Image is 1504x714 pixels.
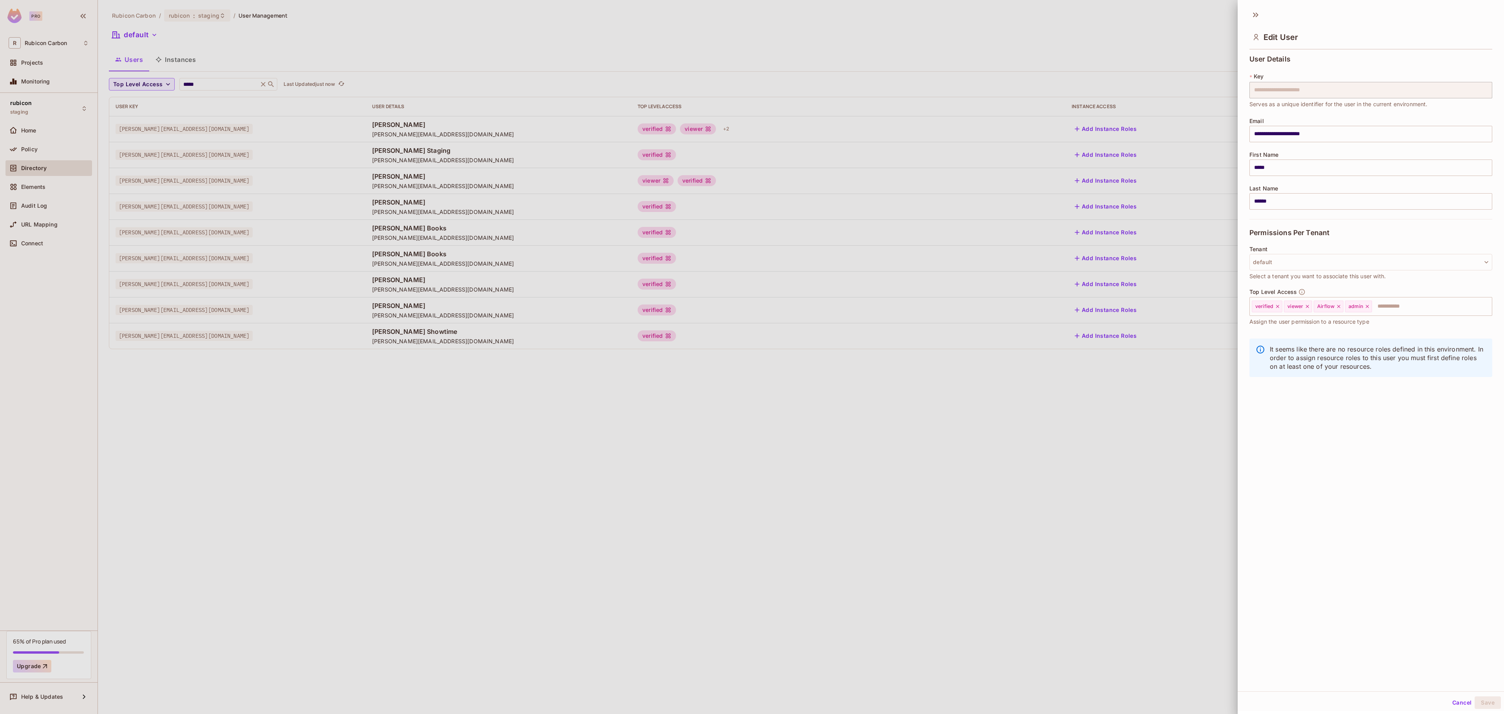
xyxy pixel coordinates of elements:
span: admin [1349,303,1363,310]
span: First Name [1249,152,1279,158]
div: verified [1252,301,1282,312]
span: Airflow [1317,303,1334,310]
span: Tenant [1249,246,1267,252]
button: default [1249,254,1492,270]
span: Last Name [1249,185,1278,192]
span: Select a tenant you want to associate this user with. [1249,272,1386,281]
span: Key [1254,73,1264,80]
span: Top Level Access [1249,289,1297,295]
span: Assign the user permission to a resource type [1249,317,1369,326]
button: Open [1488,305,1490,307]
span: verified [1255,303,1273,310]
div: Airflow [1314,301,1343,312]
span: User Details [1249,55,1291,63]
div: viewer [1284,301,1312,312]
p: It seems like there are no resource roles defined in this environment. In order to assign resourc... [1270,345,1486,371]
span: Permissions Per Tenant [1249,229,1329,237]
span: Edit User [1264,33,1298,42]
span: Serves as a unique identifier for the user in the current environment. [1249,100,1428,109]
button: Save [1475,696,1501,709]
span: viewer [1287,303,1303,310]
span: Email [1249,118,1264,124]
button: Cancel [1449,696,1475,709]
div: admin [1345,301,1372,312]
